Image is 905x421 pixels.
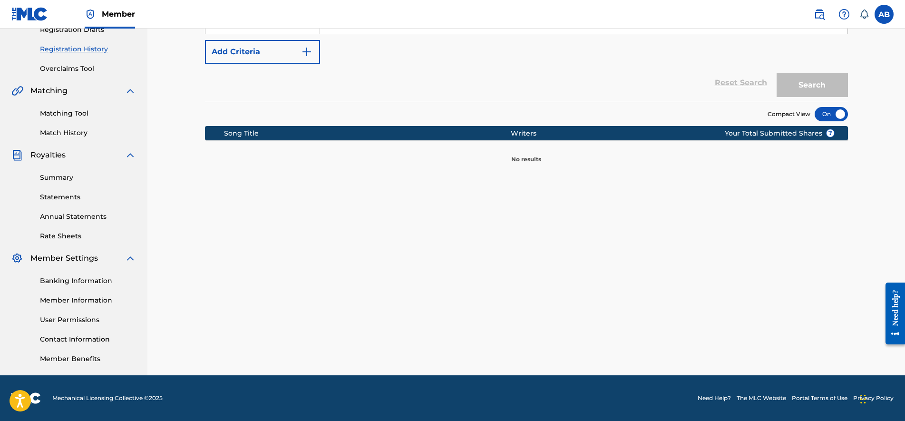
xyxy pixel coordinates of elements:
img: expand [125,85,136,97]
div: Song Title [224,128,511,138]
a: Rate Sheets [40,231,136,241]
span: Compact View [768,110,810,118]
a: Portal Terms of Use [792,394,847,402]
a: Annual Statements [40,212,136,222]
p: No results [511,144,541,164]
a: Contact Information [40,334,136,344]
a: Match History [40,128,136,138]
span: Matching [30,85,68,97]
iframe: Resource Center [878,275,905,352]
img: 9d2ae6d4665cec9f34b9.svg [301,46,312,58]
span: Member Settings [30,253,98,264]
img: help [838,9,850,20]
iframe: Chat Widget [857,375,905,421]
img: expand [125,149,136,161]
div: Help [835,5,854,24]
a: Public Search [810,5,829,24]
img: Royalties [11,149,23,161]
img: expand [125,253,136,264]
a: Banking Information [40,276,136,286]
a: Statements [40,192,136,202]
img: Matching [11,85,23,97]
button: Add Criteria [205,40,320,64]
span: Mechanical Licensing Collective © 2025 [52,394,163,402]
div: Drag [860,385,866,413]
img: Member Settings [11,253,23,264]
div: Writers [511,128,755,138]
a: Matching Tool [40,108,136,118]
div: Notifications [859,10,869,19]
a: Privacy Policy [853,394,894,402]
span: Your Total Submitted Shares [725,128,835,138]
a: User Permissions [40,315,136,325]
a: Registration History [40,44,136,54]
span: Member [102,9,135,20]
img: search [814,9,825,20]
img: Top Rightsholder [85,9,96,20]
a: Overclaims Tool [40,64,136,74]
span: ? [827,129,834,137]
a: The MLC Website [737,394,786,402]
span: Royalties [30,149,66,161]
a: Summary [40,173,136,183]
a: Member Benefits [40,354,136,364]
a: Member Information [40,295,136,305]
a: Registration Drafts [40,25,136,35]
form: Search Form [205,10,848,102]
div: User Menu [875,5,894,24]
a: Need Help? [698,394,731,402]
img: MLC Logo [11,7,48,21]
img: logo [11,392,41,404]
